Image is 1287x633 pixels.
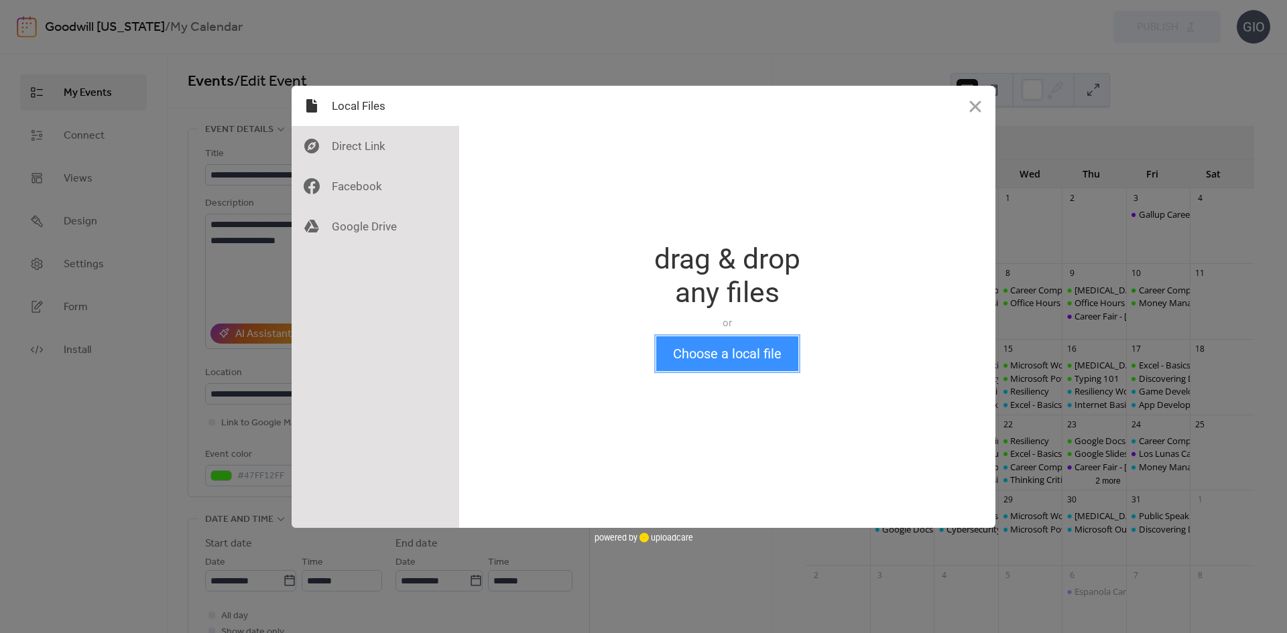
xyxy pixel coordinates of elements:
div: drag & drop any files [654,242,800,309]
button: Close [955,86,995,126]
div: Google Drive [292,206,459,247]
div: Direct Link [292,126,459,166]
button: Choose a local file [656,336,798,371]
div: Local Files [292,86,459,126]
div: or [654,316,800,330]
a: uploadcare [637,533,693,543]
div: powered by [595,528,693,548]
div: Facebook [292,166,459,206]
